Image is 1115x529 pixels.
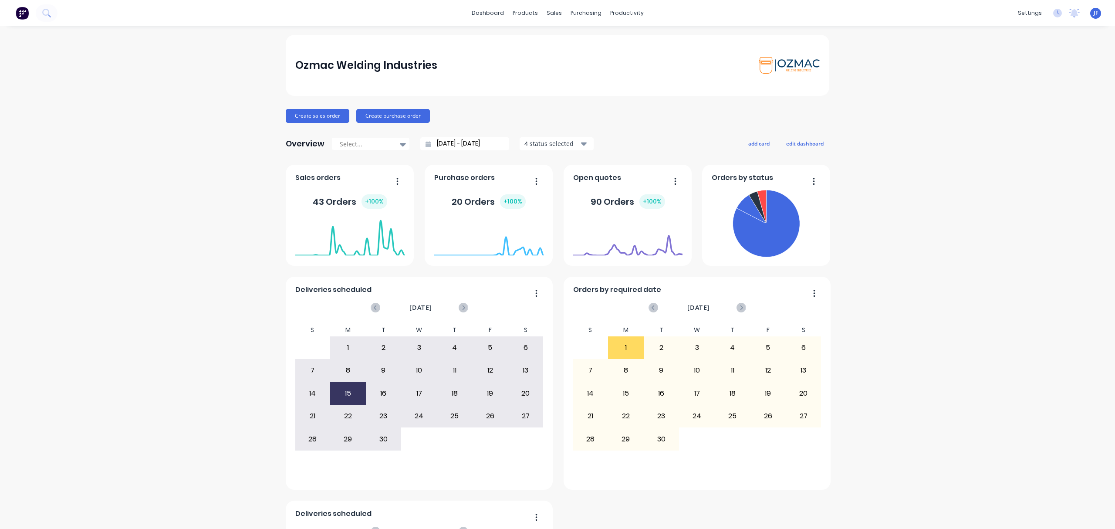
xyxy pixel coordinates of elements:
[401,324,437,336] div: W
[295,324,331,336] div: S
[573,173,621,183] span: Open quotes
[409,303,432,312] span: [DATE]
[402,337,436,359] div: 3
[644,337,679,359] div: 2
[750,324,786,336] div: F
[573,285,661,295] span: Orders by required date
[573,359,608,381] div: 7
[608,428,643,450] div: 29
[295,57,437,74] div: Ozmac Welding Industries
[712,173,773,183] span: Orders by status
[366,405,401,427] div: 23
[566,7,606,20] div: purchasing
[715,337,750,359] div: 4
[331,405,365,427] div: 22
[1014,7,1046,20] div: settings
[715,383,750,404] div: 18
[366,359,401,381] div: 9
[331,359,365,381] div: 8
[687,303,710,312] span: [DATE]
[715,359,750,381] div: 11
[473,337,507,359] div: 5
[679,337,714,359] div: 3
[16,7,29,20] img: Factory
[467,7,508,20] a: dashboard
[508,383,543,404] div: 20
[331,428,365,450] div: 29
[508,324,544,336] div: S
[743,138,775,149] button: add card
[608,383,643,404] div: 15
[508,405,543,427] div: 27
[715,324,750,336] div: T
[639,194,665,209] div: + 100 %
[524,139,579,148] div: 4 status selected
[437,383,472,404] div: 18
[313,194,387,209] div: 43 Orders
[508,7,542,20] div: products
[679,324,715,336] div: W
[437,405,472,427] div: 25
[295,428,330,450] div: 28
[780,138,829,149] button: edit dashboard
[608,405,643,427] div: 22
[402,383,436,404] div: 17
[644,383,679,404] div: 16
[750,405,785,427] div: 26
[295,509,372,519] span: Deliveries scheduled
[508,337,543,359] div: 6
[500,194,526,209] div: + 100 %
[786,337,821,359] div: 6
[366,428,401,450] div: 30
[508,359,543,381] div: 13
[644,428,679,450] div: 30
[679,359,714,381] div: 10
[759,57,820,74] img: Ozmac Welding Industries
[591,194,665,209] div: 90 Orders
[1094,9,1098,17] span: JF
[331,337,365,359] div: 1
[786,359,821,381] div: 13
[786,405,821,427] div: 27
[330,324,366,336] div: M
[608,337,643,359] div: 1
[573,383,608,404] div: 14
[573,324,608,336] div: S
[473,405,507,427] div: 26
[679,405,714,427] div: 24
[608,324,644,336] div: M
[366,324,402,336] div: T
[750,359,785,381] div: 12
[437,359,472,381] div: 11
[434,173,495,183] span: Purchase orders
[473,383,507,404] div: 19
[295,383,330,404] div: 14
[786,383,821,404] div: 20
[644,324,679,336] div: T
[473,359,507,381] div: 12
[786,324,821,336] div: S
[402,405,436,427] div: 24
[520,137,594,150] button: 4 status selected
[295,173,341,183] span: Sales orders
[606,7,648,20] div: productivity
[573,405,608,427] div: 21
[750,383,785,404] div: 19
[295,359,330,381] div: 7
[366,337,401,359] div: 2
[402,359,436,381] div: 10
[331,383,365,404] div: 15
[437,337,472,359] div: 4
[644,405,679,427] div: 23
[362,194,387,209] div: + 100 %
[608,359,643,381] div: 8
[573,428,608,450] div: 28
[452,194,526,209] div: 20 Orders
[750,337,785,359] div: 5
[286,109,349,123] button: Create sales order
[472,324,508,336] div: F
[715,405,750,427] div: 25
[542,7,566,20] div: sales
[437,324,473,336] div: T
[644,359,679,381] div: 9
